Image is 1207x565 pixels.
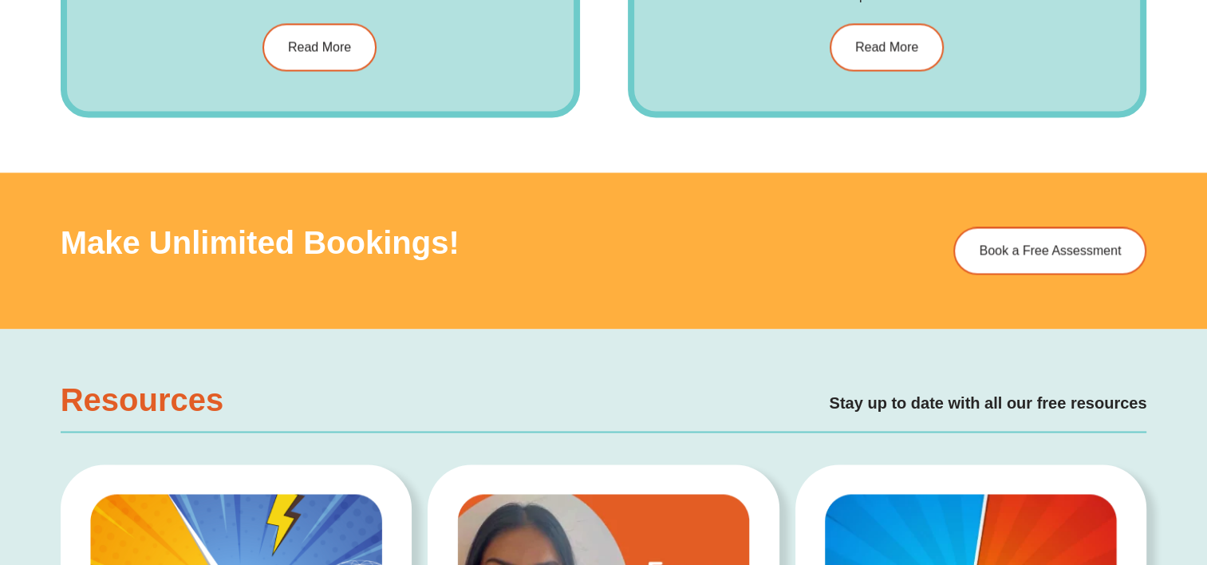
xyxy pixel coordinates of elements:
[830,23,944,71] a: Read More
[61,383,254,415] h3: Resources
[941,385,1207,565] iframe: Chat Widget
[288,41,351,53] span: Read More
[262,23,377,71] a: Read More
[980,244,1122,257] span: Book a Free Assessment
[954,227,1147,275] a: Book a Free Assessment
[855,41,918,53] span: Read More
[269,390,1146,415] h4: Stay up to date with all our free resources
[61,227,792,259] h3: Make Unlimited Bookings!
